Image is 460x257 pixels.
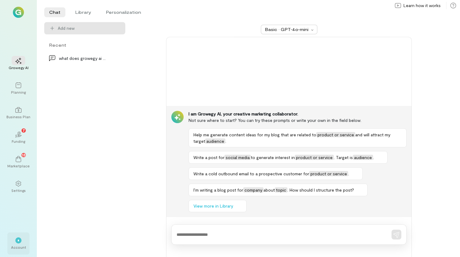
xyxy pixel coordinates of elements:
[7,53,29,75] a: Growegy AI
[263,187,275,193] span: about
[309,171,348,176] span: product or service
[6,114,30,119] div: Business Plan
[58,25,120,31] span: Add new
[193,155,224,160] span: Write a post for
[11,245,26,250] div: Account
[12,139,25,144] div: Funding
[334,155,353,160] span: . Target is
[189,128,407,147] button: Help me generate content ideas for my blog that are related toproduct or serviceand will attract ...
[7,163,30,168] div: Marketplace
[44,7,65,17] li: Chat
[101,7,146,17] li: Personalization
[189,200,247,212] button: View more in Library
[251,155,295,160] span: to generate interest in
[193,171,309,176] span: Write a cold outbound email to a prospective customer for
[189,184,368,196] button: I’m writing a blog post forcompanyabouttopic. How should I structure the post?
[7,127,29,149] a: Funding
[265,26,309,33] div: Basic · GPT‑4o‑mini
[189,151,388,164] button: Write a post forsocial mediato generate interest inproduct or service. Target isaudience.
[23,127,25,133] span: 7
[70,7,96,17] li: Library
[275,187,287,193] span: topic
[353,155,373,160] span: audience
[11,90,26,95] div: Planning
[59,55,107,61] div: what does growegy ai do?
[224,155,251,160] span: social media
[193,132,316,137] span: Help me generate content ideas for my blog that are related to
[243,187,263,193] span: company
[189,111,407,117] div: I am Growegy AI, your creative marketing collaborator.
[189,167,363,180] button: Write a cold outbound email to a prospective customer forproduct or service.
[193,203,233,209] span: View more in Library
[7,77,29,99] a: Planning
[7,151,29,173] a: Marketplace
[44,42,125,48] div: Recent
[22,152,25,158] span: 13
[316,132,355,137] span: product or service
[403,2,441,9] span: Learn how it works
[7,102,29,124] a: Business Plan
[287,187,354,193] span: . How should I structure the post?
[7,176,29,198] a: Settings
[348,171,349,176] span: .
[295,155,334,160] span: product or service
[189,117,407,123] div: Not sure where to start? You can try these prompts or write your own in the field below.
[9,65,29,70] div: Growegy AI
[205,138,225,144] span: audience
[193,187,243,193] span: I’m writing a blog post for
[11,188,26,193] div: Settings
[7,232,29,255] div: *Account
[225,138,226,144] span: .
[373,155,374,160] span: .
